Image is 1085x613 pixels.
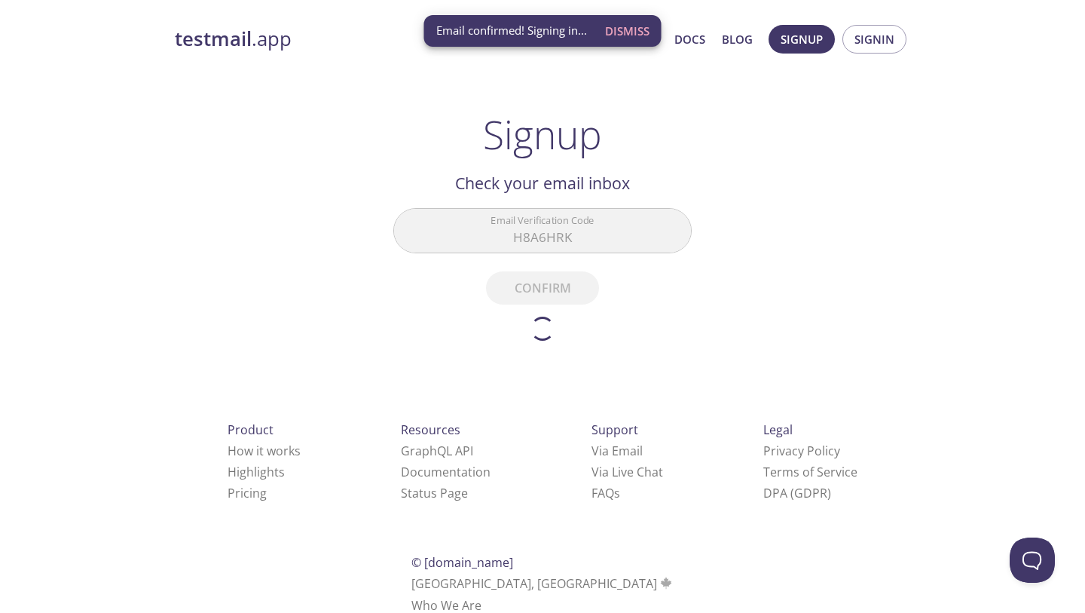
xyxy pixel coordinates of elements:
[401,485,468,501] a: Status Page
[401,421,460,438] span: Resources
[393,170,692,196] h2: Check your email inbox
[605,21,649,41] span: Dismiss
[614,485,620,501] span: s
[591,464,663,480] a: Via Live Chat
[228,464,285,480] a: Highlights
[722,29,753,49] a: Blog
[175,26,252,52] strong: testmail
[411,575,674,592] span: [GEOGRAPHIC_DATA], [GEOGRAPHIC_DATA]
[411,554,513,571] span: © [DOMAIN_NAME]
[763,421,793,438] span: Legal
[763,443,840,459] a: Privacy Policy
[599,17,656,45] button: Dismiss
[436,23,587,38] span: Email confirmed! Signing in...
[401,443,473,459] a: GraphQL API
[401,464,491,480] a: Documentation
[228,421,274,438] span: Product
[591,443,643,459] a: Via Email
[842,25,906,54] button: Signin
[854,29,894,49] span: Signin
[763,464,857,480] a: Terms of Service
[769,25,835,54] button: Signup
[591,421,638,438] span: Support
[591,485,620,501] a: FAQ
[781,29,823,49] span: Signup
[228,485,267,501] a: Pricing
[228,443,301,459] a: How it works
[763,485,831,501] a: DPA (GDPR)
[674,29,705,49] a: Docs
[483,112,602,157] h1: Signup
[175,26,529,52] a: testmail.app
[1010,538,1055,583] iframe: Help Scout Beacon - Open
